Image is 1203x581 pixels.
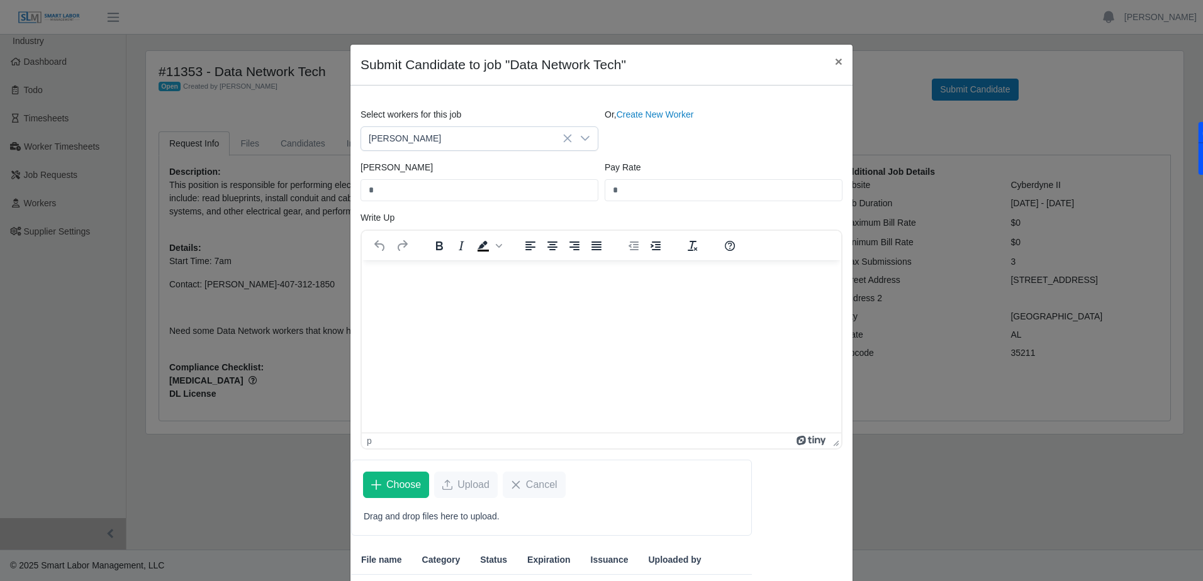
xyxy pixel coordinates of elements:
[682,237,703,255] button: Clear formatting
[367,436,372,446] div: p
[564,237,585,255] button: Align right
[586,237,607,255] button: Justify
[719,237,741,255] button: Help
[364,510,739,523] p: Drag and drop files here to upload.
[617,109,694,119] a: Create New Worker
[428,237,450,255] button: Bold
[363,472,429,498] button: Choose
[362,260,841,433] iframe: Rich Text Area
[386,477,421,492] span: Choose
[825,45,853,78] button: Close
[369,237,391,255] button: Undo
[503,472,566,498] button: Cancel
[450,237,472,255] button: Italic
[601,108,846,151] div: Or,
[361,211,394,224] label: Write Up
[645,237,666,255] button: Increase indent
[835,54,842,69] span: ×
[434,472,498,498] button: Upload
[520,237,541,255] button: Align left
[623,237,644,255] button: Decrease indent
[526,477,557,492] span: Cancel
[473,237,504,255] div: Background color Black
[361,55,626,75] h4: Submit Candidate to job "Data Network Tech"
[361,108,461,121] label: Select workers for this job
[828,433,841,448] div: Press the Up and Down arrow keys to resize the editor.
[605,161,641,174] label: Pay Rate
[542,237,563,255] button: Align center
[361,127,573,150] span: Jeffery Cleveland
[797,436,828,446] a: Powered by Tiny
[457,477,490,492] span: Upload
[391,237,413,255] button: Redo
[361,161,433,174] label: [PERSON_NAME]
